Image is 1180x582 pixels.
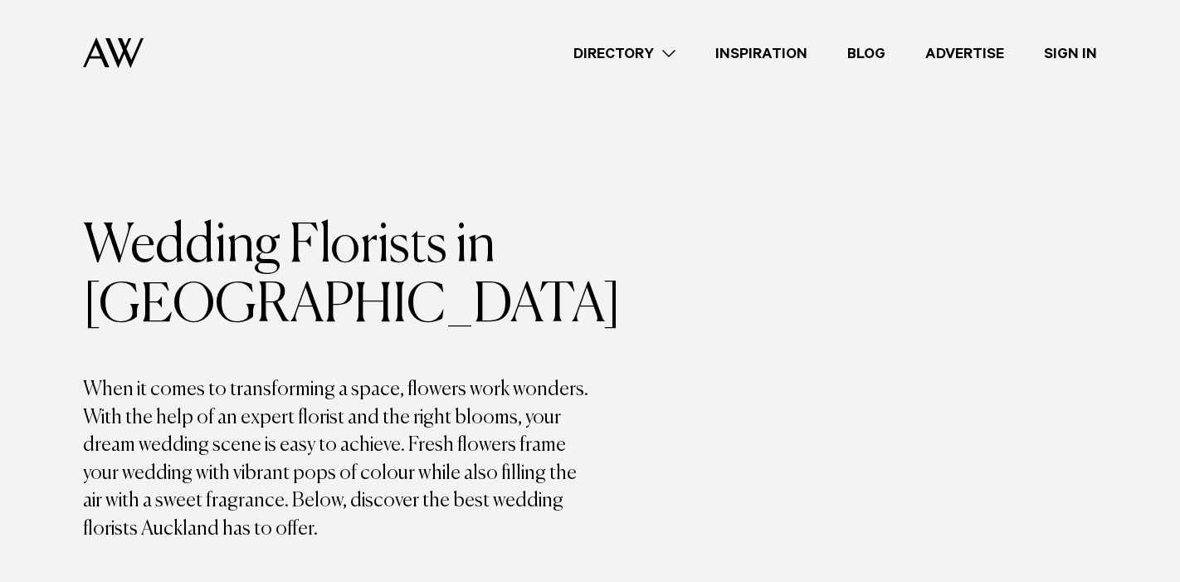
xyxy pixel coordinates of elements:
a: Inspiration [695,42,827,65]
a: Sign In [1024,42,1117,65]
h1: Wedding Florists in [GEOGRAPHIC_DATA] [83,217,590,336]
p: When it comes to transforming a space, flowers work wonders. With the help of an expert florist a... [83,376,590,544]
img: Auckland Weddings Logo [83,37,144,68]
a: Advertise [905,42,1024,65]
a: Blog [827,42,905,65]
a: Directory [553,42,695,65]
